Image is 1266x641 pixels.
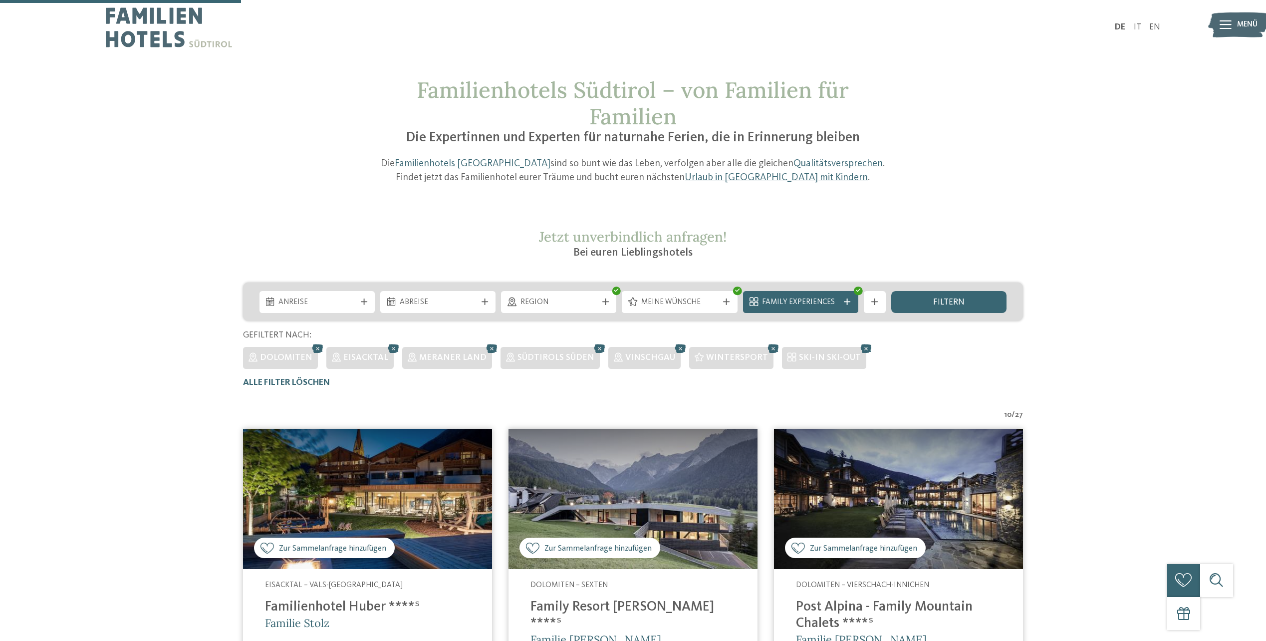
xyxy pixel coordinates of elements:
span: Zur Sammelanfrage hinzufügen [544,543,652,554]
span: Eisacktal – Vals-[GEOGRAPHIC_DATA] [265,581,403,589]
span: 27 [1015,410,1023,421]
a: Familienhotels [GEOGRAPHIC_DATA] [395,159,550,169]
p: Die sind so bunt wie das Leben, verfolgen aber alle die gleichen . Findet jetzt das Familienhotel... [372,157,894,185]
span: Eisacktal [343,353,388,362]
span: Gefiltert nach: [243,331,311,339]
span: Bei euren Lieblingshotels [573,247,693,258]
img: Family Resort Rainer ****ˢ [508,429,758,569]
span: Zur Sammelanfrage hinzufügen [810,543,917,554]
h4: Post Alpina - Family Mountain Chalets ****ˢ [796,599,1001,632]
span: Familienhotels Südtirol – von Familien für Familien [417,76,849,130]
span: Alle Filter löschen [243,378,330,387]
span: Dolomiten [260,353,312,362]
span: Zur Sammelanfrage hinzufügen [279,543,386,554]
span: Vinschgau [625,353,675,362]
span: Dolomiten – Vierschach-Innichen [796,581,929,589]
span: / [1012,410,1015,421]
span: 10 [1005,410,1012,421]
a: EN [1149,23,1160,31]
span: Dolomiten – Sexten [530,581,608,589]
span: Region [520,297,597,308]
span: Meraner Land [419,353,487,362]
span: Abreise [400,297,477,308]
a: Qualitätsversprechen [793,159,883,169]
h4: Familienhotel Huber ****ˢ [265,599,470,616]
span: Meine Wünsche [641,297,718,308]
span: Anreise [278,297,355,308]
span: Die Expertinnen und Experten für naturnahe Ferien, die in Erinnerung bleiben [406,131,860,145]
img: Post Alpina - Family Mountain Chalets ****ˢ [774,429,1023,569]
a: IT [1134,23,1141,31]
span: Familie Stolz [265,616,329,630]
a: Urlaub in [GEOGRAPHIC_DATA] mit Kindern [685,173,868,183]
span: Südtirols Süden [517,353,594,362]
span: Family Experiences [762,297,839,308]
a: DE [1115,23,1125,31]
span: Wintersport [706,353,768,362]
h4: Family Resort [PERSON_NAME] ****ˢ [530,599,736,632]
span: SKI-IN SKI-OUT [799,353,861,362]
span: Menü [1237,19,1258,30]
span: Jetzt unverbindlich anfragen! [539,228,727,246]
span: filtern [933,298,965,307]
img: Familienhotels gesucht? Hier findet ihr die besten! [243,429,492,569]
